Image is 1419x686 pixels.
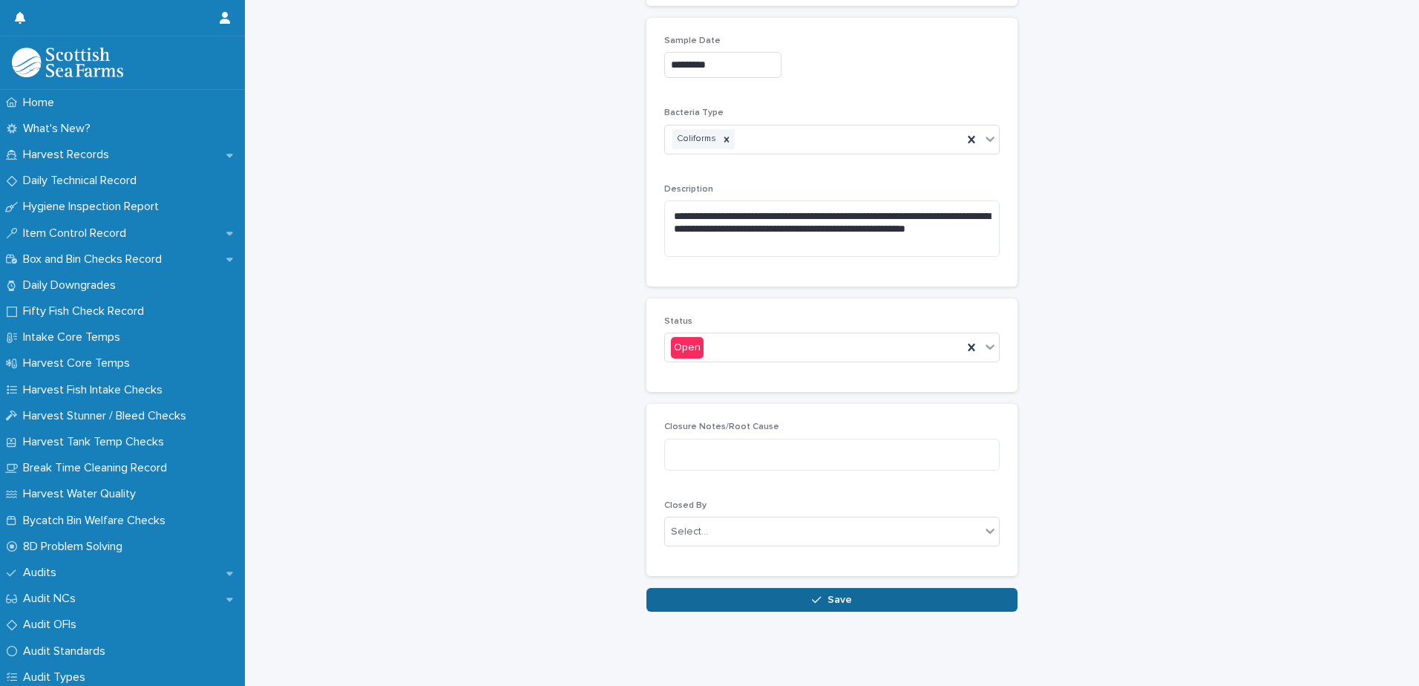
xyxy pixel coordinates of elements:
[672,129,718,149] div: Coliforms
[17,644,117,659] p: Audit Standards
[17,514,177,528] p: Bycatch Bin Welfare Checks
[17,122,102,136] p: What's New?
[17,670,97,685] p: Audit Types
[17,174,148,188] p: Daily Technical Record
[17,356,142,370] p: Harvest Core Temps
[17,330,132,344] p: Intake Core Temps
[17,383,174,397] p: Harvest Fish Intake Checks
[664,185,713,194] span: Description
[671,337,704,359] div: Open
[17,278,128,293] p: Daily Downgrades
[17,304,156,318] p: Fifty Fish Check Record
[664,36,721,45] span: Sample Date
[17,148,121,162] p: Harvest Records
[646,588,1017,612] button: Save
[17,540,134,554] p: 8D Problem Solving
[17,200,171,214] p: Hygiene Inspection Report
[17,435,176,449] p: Harvest Tank Temp Checks
[664,422,779,431] span: Closure Notes/Root Cause
[828,595,852,605] span: Save
[17,226,138,241] p: Item Control Record
[17,566,68,580] p: Audits
[17,461,179,475] p: Break Time Cleaning Record
[17,592,88,606] p: Audit NCs
[671,524,708,540] div: Select...
[17,618,88,632] p: Audit OFIs
[17,409,198,423] p: Harvest Stunner / Bleed Checks
[664,108,724,117] span: Bacteria Type
[664,317,692,326] span: Status
[17,96,66,110] p: Home
[17,252,174,267] p: Box and Bin Checks Record
[12,48,123,77] img: mMrefqRFQpe26GRNOUkG
[664,501,707,510] span: Closed By
[17,487,148,501] p: Harvest Water Quality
